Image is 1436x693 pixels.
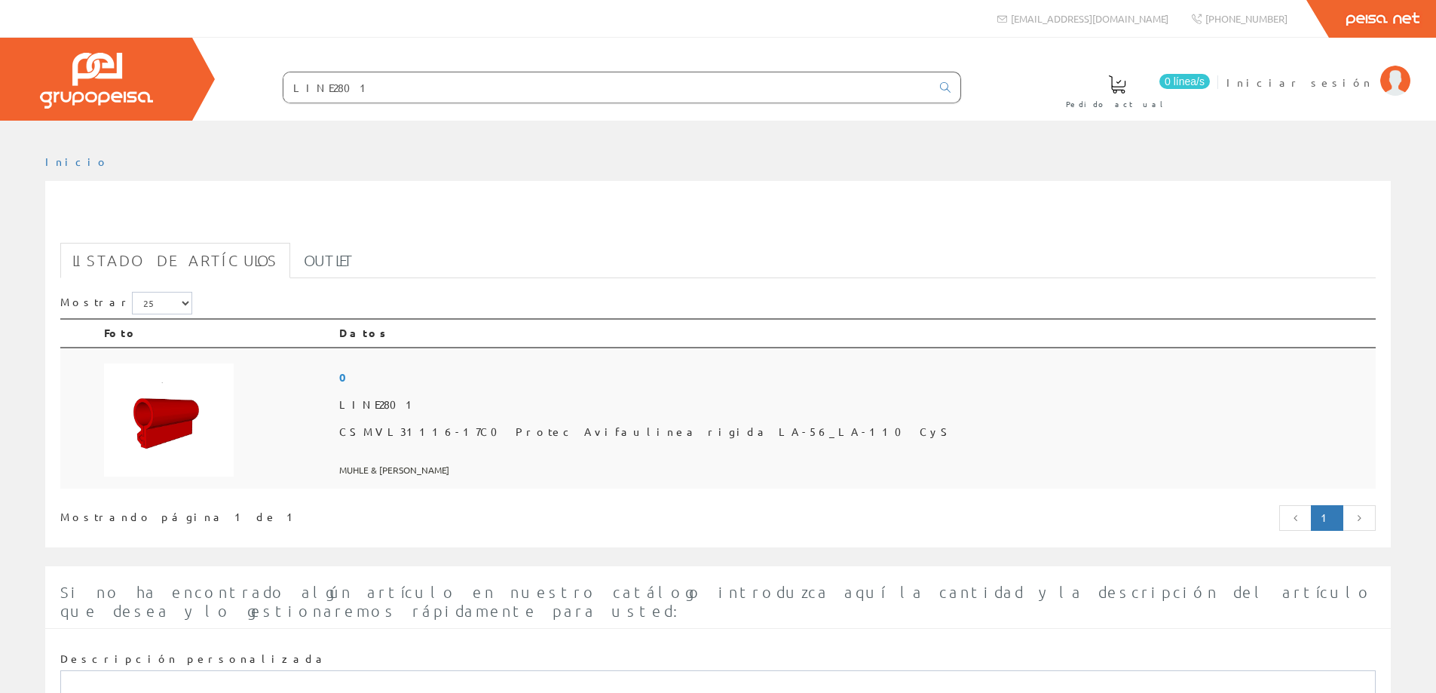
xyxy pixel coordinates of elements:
[1226,63,1410,77] a: Iniciar sesión
[339,391,1370,419] span: LINE2801
[60,504,596,525] div: Mostrando página 1 de 1
[292,243,366,278] a: Outlet
[98,319,333,348] th: Foto
[283,72,931,103] input: Buscar ...
[1311,505,1343,531] a: Página actual
[1159,74,1210,89] span: 0 línea/s
[132,292,192,314] select: Mostrar
[1226,75,1373,90] span: Iniciar sesión
[40,53,153,109] img: Grupo Peisa
[1343,505,1376,531] a: Página siguiente
[339,419,1370,446] span: CSMVL31116-17C0 Protec Avifau linea rigida LA-56_LA-110 CyS
[60,583,1373,620] span: Si no ha encontrado algún artículo en nuestro catálogo introduzca aquí la cantidad y la descripci...
[1066,97,1168,112] span: Pedido actual
[339,363,1370,391] span: 0
[60,205,1376,235] h1: LINE2801
[104,363,234,477] img: Foto artículo CSMVL31116-17C0 Protec Avifau linea rigida LA-56_LA-110 CyS (171.99124726477x150)
[1205,12,1288,25] span: [PHONE_NUMBER]
[339,458,1370,483] span: MUHLE & [PERSON_NAME]
[60,652,328,667] label: Descripción personalizada
[1011,12,1168,25] span: [EMAIL_ADDRESS][DOMAIN_NAME]
[1279,505,1312,531] a: Página anterior
[60,292,192,314] label: Mostrar
[45,155,109,168] a: Inicio
[60,243,290,278] a: Listado de artículos
[333,319,1376,348] th: Datos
